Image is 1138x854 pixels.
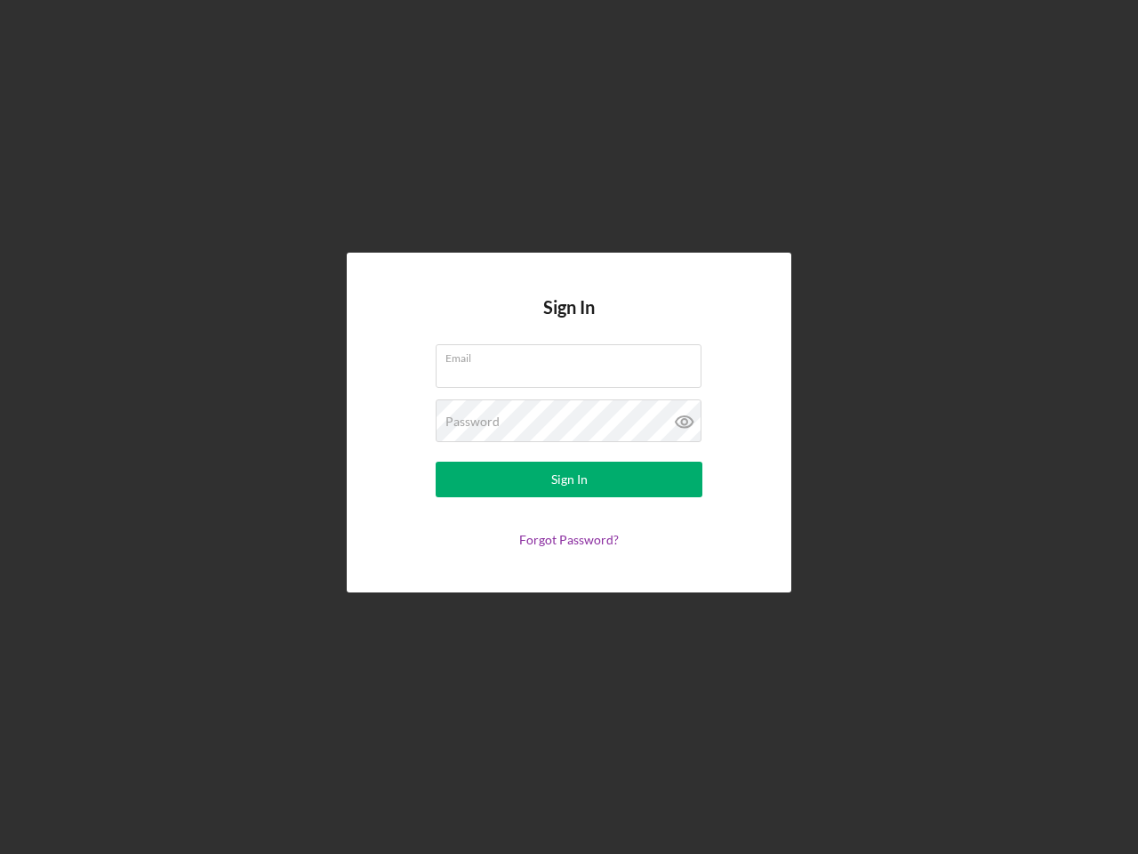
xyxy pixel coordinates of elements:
button: Sign In [436,462,702,497]
label: Password [445,415,500,429]
a: Forgot Password? [519,532,619,547]
label: Email [445,345,701,365]
h4: Sign In [543,297,595,344]
div: Sign In [551,462,588,497]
